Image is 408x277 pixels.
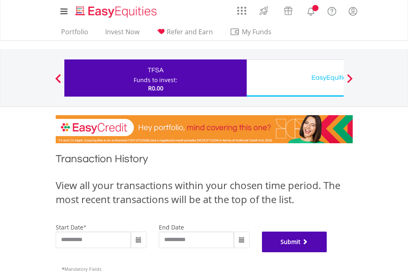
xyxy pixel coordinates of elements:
[159,223,184,231] label: end date
[69,64,242,76] div: TFSA
[56,152,353,170] h1: Transaction History
[134,76,177,84] div: Funds to invest:
[148,84,163,92] span: R0.00
[102,28,143,40] a: Invest Now
[58,28,92,40] a: Portfolio
[300,2,321,19] a: Notifications
[167,27,213,36] span: Refer and Earn
[56,115,353,143] img: EasyCredit Promotion Banner
[50,78,66,86] button: Previous
[262,232,327,252] button: Submit
[153,28,216,40] a: Refer and Earn
[237,6,246,15] img: grid-menu-icon.svg
[56,178,353,207] div: View all your transactions within your chosen time period. The most recent transactions will be a...
[56,223,83,231] label: start date
[276,2,300,17] a: Vouchers
[232,2,252,15] a: AppsGrid
[281,4,295,17] img: vouchers-v2.svg
[72,2,160,19] a: Home page
[62,266,101,272] span: Mandatory Fields
[230,26,284,37] span: My Funds
[257,4,271,17] img: thrive-v2.svg
[74,5,160,19] img: EasyEquities_Logo.png
[342,78,358,86] button: Next
[321,2,342,19] a: FAQ's and Support
[342,2,363,20] a: My Profile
